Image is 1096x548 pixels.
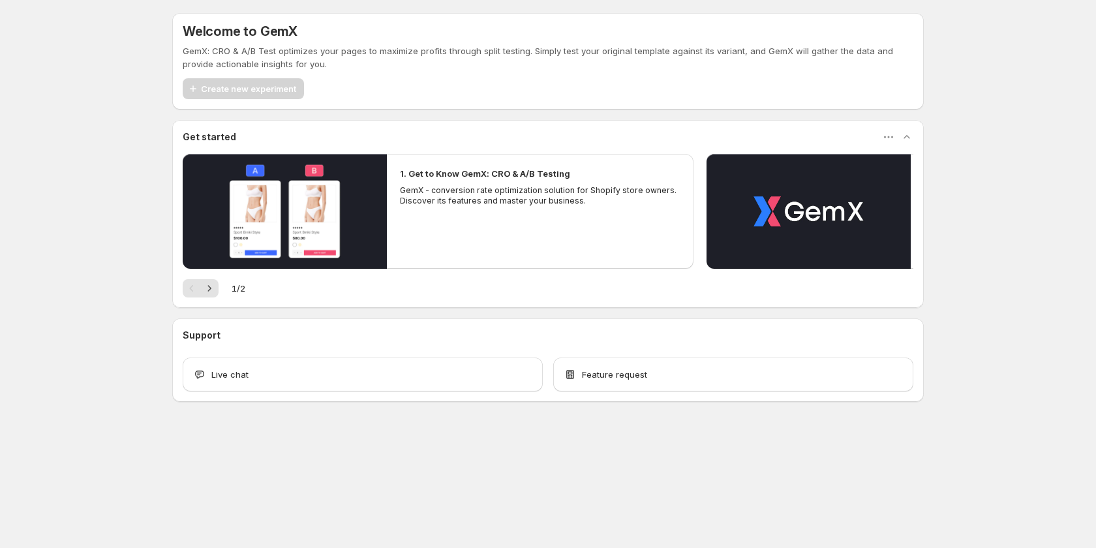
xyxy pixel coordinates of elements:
[183,23,297,39] h5: Welcome to GemX
[707,154,911,269] button: Play video
[200,279,219,297] button: Next
[582,368,647,381] span: Feature request
[183,44,913,70] p: GemX: CRO & A/B Test optimizes your pages to maximize profits through split testing. Simply test ...
[183,130,236,144] h3: Get started
[400,167,570,180] h2: 1. Get to Know GemX: CRO & A/B Testing
[183,329,221,342] h3: Support
[400,185,680,206] p: GemX - conversion rate optimization solution for Shopify store owners. Discover its features and ...
[183,154,387,269] button: Play video
[183,279,219,297] nav: Pagination
[211,368,249,381] span: Live chat
[232,282,245,295] span: 1 / 2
